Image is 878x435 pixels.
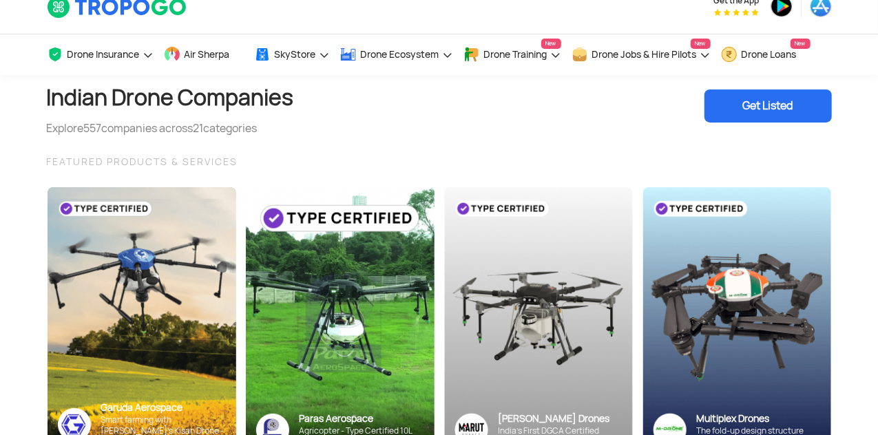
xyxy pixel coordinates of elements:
a: Drone Insurance [47,34,154,75]
span: Air Sherpa [185,49,230,60]
div: Garuda Aerospace [101,401,226,414]
div: Multiplex Drones [697,412,821,425]
div: Paras Aerospace [300,412,424,425]
div: Get Listed [704,89,832,123]
a: Drone LoansNew [721,34,811,75]
a: Drone Jobs & Hire PilotsNew [572,34,711,75]
div: FEATURED PRODUCTS & SERVICES [47,153,832,170]
a: Drone Ecosystem [340,34,453,75]
span: Drone Loans [742,49,797,60]
a: Air Sherpa [164,34,244,75]
span: 21 [194,121,204,136]
div: [PERSON_NAME] Drones [499,412,623,425]
span: Drone Training [484,49,547,60]
h1: Indian Drone Companies [47,75,294,120]
span: 557 [84,121,102,136]
span: Drone Insurance [67,49,140,60]
span: New [691,39,711,49]
span: Drone Jobs & Hire Pilots [592,49,697,60]
div: Explore companies across categories [47,120,294,137]
span: New [541,39,561,49]
span: Drone Ecosystem [361,49,439,60]
span: New [791,39,811,49]
img: App Raking [714,9,759,16]
a: Drone TrainingNew [463,34,561,75]
a: SkyStore [254,34,330,75]
span: SkyStore [275,49,316,60]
